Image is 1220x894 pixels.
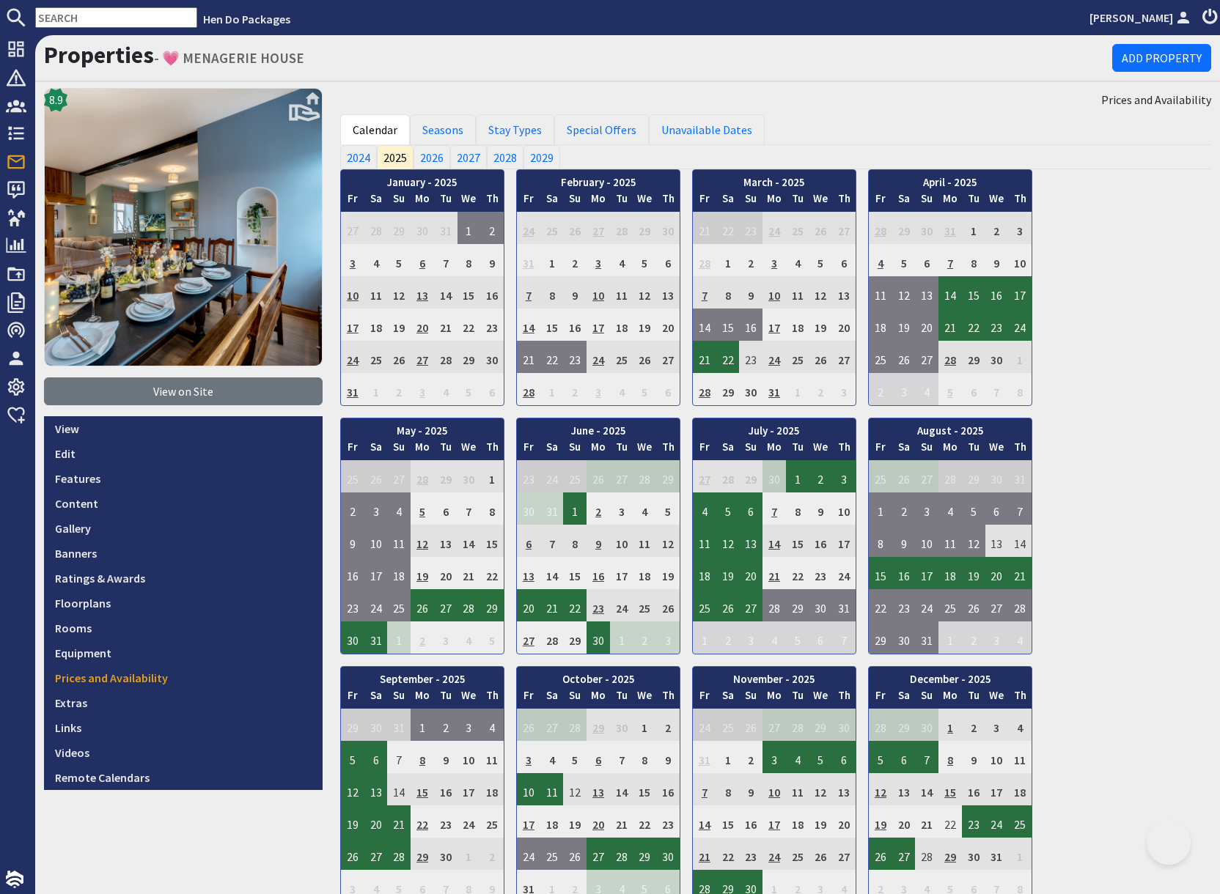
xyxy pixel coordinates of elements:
a: Special Offers [554,114,649,145]
th: Su [915,191,938,212]
td: 3 [1008,212,1032,244]
td: 2 [563,244,587,276]
td: 3 [341,244,364,276]
td: 30 [480,341,504,373]
a: Links [44,715,323,740]
th: We [633,439,657,460]
span: 8.9 [49,91,63,108]
th: Th [832,439,856,460]
td: 31 [762,373,786,405]
td: 27 [915,341,938,373]
td: 25 [610,341,633,373]
td: 6 [411,244,434,276]
td: 25 [540,212,564,244]
th: Su [915,439,938,460]
th: Su [563,439,587,460]
th: May - 2025 [341,418,504,440]
td: 15 [962,276,985,309]
td: 9 [480,244,504,276]
th: Mo [411,191,434,212]
td: 30 [762,460,786,492]
td: 3 [762,244,786,276]
td: 19 [809,309,833,341]
th: Th [832,191,856,212]
td: 23 [985,309,1009,341]
td: 13 [411,276,434,309]
td: 28 [633,460,657,492]
img: 💗 MENAGERIE HOUSE's icon [44,88,323,366]
td: 19 [892,309,916,341]
th: Th [656,439,680,460]
td: 23 [739,341,762,373]
td: 12 [892,276,916,309]
a: Unavailable Dates [649,114,765,145]
td: 28 [938,460,962,492]
td: 10 [762,276,786,309]
th: Mo [938,191,962,212]
td: 7 [985,373,1009,405]
td: 9 [985,244,1009,276]
td: 1 [540,373,564,405]
td: 23 [517,460,540,492]
td: 30 [739,373,762,405]
td: 24 [587,341,610,373]
td: 31 [434,212,457,244]
a: View on Site [44,377,323,405]
th: We [457,191,481,212]
td: 29 [457,341,481,373]
a: Seasons [410,114,476,145]
td: 4 [610,244,633,276]
td: 28 [938,341,962,373]
td: 3 [832,460,856,492]
td: 2 [341,492,364,525]
td: 19 [633,309,657,341]
td: 2 [563,373,587,405]
td: 21 [434,309,457,341]
td: 15 [457,276,481,309]
td: 23 [563,341,587,373]
td: 25 [786,212,809,244]
td: 2 [985,212,1009,244]
td: 1 [716,244,740,276]
a: View [44,416,323,441]
td: 6 [656,373,680,405]
th: Fr [341,439,364,460]
th: We [457,439,481,460]
td: 18 [610,309,633,341]
td: 3 [832,373,856,405]
th: Th [480,439,504,460]
th: Mo [587,191,610,212]
td: 13 [915,276,938,309]
th: Sa [716,439,740,460]
td: 24 [1008,309,1032,341]
td: 1 [480,460,504,492]
td: 27 [587,212,610,244]
th: Fr [693,439,716,460]
td: 4 [364,244,388,276]
th: Th [1008,439,1032,460]
a: Features [44,466,323,491]
td: 6 [915,244,938,276]
td: 29 [434,460,457,492]
td: 3 [587,244,610,276]
td: 10 [1008,244,1032,276]
td: 26 [587,460,610,492]
td: 28 [869,212,892,244]
td: 3 [587,373,610,405]
th: Su [739,191,762,212]
td: 15 [716,309,740,341]
td: 28 [716,460,740,492]
small: - 💗 MENAGERIE HOUSE [154,49,304,67]
td: 27 [610,460,633,492]
td: 5 [387,244,411,276]
td: 13 [656,276,680,309]
th: March - 2025 [693,170,856,191]
td: 8 [962,244,985,276]
a: 2029 [523,145,560,169]
td: 24 [762,341,786,373]
td: 8 [457,244,481,276]
td: 4 [786,244,809,276]
a: Extras [44,690,323,715]
td: 20 [832,309,856,341]
td: 5 [633,373,657,405]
